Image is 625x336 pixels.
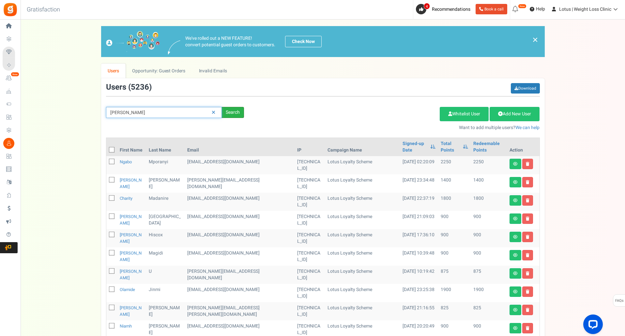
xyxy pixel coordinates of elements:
th: First Name [117,138,146,156]
a: 4 Recommendations [416,4,473,14]
th: Campaign Name [325,138,400,156]
td: 1800 [438,193,471,211]
td: [TECHNICAL_ID] [295,247,325,266]
td: 900 [438,247,471,266]
i: Delete user [526,217,529,221]
i: View details [513,308,518,312]
td: Lotus Loyalty Scheme [325,211,400,229]
a: [PERSON_NAME] [120,305,142,317]
a: We can help [515,124,540,131]
span: 4 [424,3,430,9]
td: Lotus Loyalty Scheme [325,156,400,174]
a: Redeemable Points [473,140,504,153]
td: Lotus Loyalty Scheme [325,174,400,193]
a: Opportunity: Guest Orders [126,64,192,78]
span: Recommendations [432,6,470,13]
a: New [3,73,18,84]
a: Charity [120,195,132,201]
i: View details [513,180,518,184]
td: [TECHNICAL_ID] [295,284,325,302]
td: 1400 [471,174,507,193]
a: Whitelist User [440,107,489,121]
td: [DATE] 21:09:03 [400,211,438,229]
a: Ngabo [120,159,132,165]
td: [TECHNICAL_ID] [295,156,325,174]
td: 900 [471,247,507,266]
td: customer [185,247,295,266]
td: [TECHNICAL_ID] [295,211,325,229]
span: Help [534,6,545,12]
a: Reset [208,107,219,118]
td: 875 [438,266,471,284]
td: [DATE] 17:36:10 [400,229,438,247]
em: New [518,4,526,8]
img: images [106,31,160,52]
td: [TECHNICAL_ID] [295,229,325,247]
i: Delete user [526,180,529,184]
td: Lotus Loyalty Scheme [325,229,400,247]
th: Action [507,138,540,156]
td: customer [185,156,295,174]
a: Olamide [120,286,135,293]
td: [DATE] 23:34:48 [400,174,438,193]
h3: Users ( ) [106,83,152,92]
td: Magidi [146,247,185,266]
input: Search by email or name [106,107,222,118]
i: Delete user [526,253,529,257]
td: Lotus Loyalty Scheme [325,266,400,284]
td: Lotus Loyalty Scheme [325,284,400,302]
img: Gratisfaction [3,2,18,17]
td: Madanire [146,193,185,211]
td: 1800 [471,193,507,211]
span: Lotus | Weight Loss Clinic [559,6,611,13]
td: customer [185,229,295,247]
i: Delete user [526,308,529,312]
a: Add New User [490,107,540,121]
p: Want to add multiple users? [254,124,540,131]
span: FAQs [615,295,624,307]
td: 2250 [438,156,471,174]
h3: Gratisfaction [20,3,67,16]
td: 1900 [438,284,471,302]
i: View details [513,198,518,202]
td: [DATE] 23:25:38 [400,284,438,302]
a: [PERSON_NAME] [120,232,142,244]
td: Lotus Loyalty Scheme [325,302,400,320]
td: Jinmi [146,284,185,302]
td: [DATE] 22:37:19 [400,193,438,211]
td: [PERSON_NAME] [146,302,185,320]
i: View details [513,271,518,275]
td: [DATE] 21:16:55 [400,302,438,320]
td: 2250 [471,156,507,174]
td: U [146,266,185,284]
img: images [168,40,180,54]
td: 875 [471,266,507,284]
td: 1900 [471,284,507,302]
a: Niamh [120,323,132,329]
td: 1400 [438,174,471,193]
a: Check Now [285,36,322,47]
td: [PERSON_NAME] [146,174,185,193]
a: [PERSON_NAME] [120,250,142,263]
th: Email [185,138,295,156]
a: Download [511,83,540,94]
a: × [532,36,538,44]
td: customer [185,284,295,302]
td: [TECHNICAL_ID] [295,174,325,193]
i: View details [513,235,518,239]
td: 900 [471,211,507,229]
a: Users [101,64,126,78]
td: 825 [438,302,471,320]
i: Delete user [526,271,529,275]
p: We've rolled out a NEW FEATURE! convert potential guest orders to customers. [185,35,275,48]
em: New [11,72,19,77]
i: View details [513,162,518,166]
td: [DATE] 10:19:42 [400,266,438,284]
th: Last Name [146,138,185,156]
td: Mporanyi [146,156,185,174]
a: [PERSON_NAME] [120,213,142,226]
td: 900 [471,229,507,247]
a: Total Points [441,140,460,153]
th: IP [295,138,325,156]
